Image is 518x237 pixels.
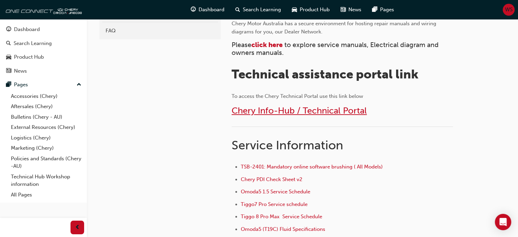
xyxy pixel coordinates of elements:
[8,91,84,102] a: Accessories (Chery)
[505,6,513,14] span: WS
[503,4,515,16] button: WS
[341,5,346,14] span: news-icon
[251,41,283,49] a: click here
[348,6,361,14] span: News
[14,53,44,61] div: Product Hub
[232,41,440,57] span: to explore service manuals, Electrical diagram and owners manuals.
[8,153,84,172] a: Policies and Standards (Chery -AU)
[14,40,52,47] div: Search Learning
[8,122,84,133] a: External Resources (Chery)
[8,101,84,112] a: Aftersales (Chery)
[300,6,330,14] span: Product Hub
[3,37,84,50] a: Search Learning
[3,78,84,91] button: Pages
[6,68,11,74] span: news-icon
[6,41,11,47] span: search-icon
[191,5,196,14] span: guage-icon
[232,138,343,152] span: Service Information
[232,93,363,99] span: To access the Chery Technical Portal use this link below
[102,25,218,37] a: FAQ
[106,27,215,35] div: FAQ
[6,54,11,60] span: car-icon
[3,3,82,16] img: oneconnect
[232,105,367,116] a: Chery Info-Hub / Technical Portal
[3,22,84,78] button: DashboardSearch LearningProduct HubNews
[367,3,399,17] a: pages-iconPages
[14,67,27,75] div: News
[75,223,80,232] span: prev-icon
[232,67,419,82] span: Technical assistance portal link
[8,172,84,190] a: Technical Hub Workshop information
[14,81,28,89] div: Pages
[241,213,322,220] a: Tiggo 8 Pro Max Service Schedule
[3,23,84,36] a: Dashboard
[8,190,84,200] a: All Pages
[335,3,367,17] a: news-iconNews
[6,27,11,33] span: guage-icon
[495,214,511,230] div: Open Intercom Messenger
[230,3,286,17] a: search-iconSearch Learning
[232,20,438,35] span: Chery Motor Australia has a secure environment for hosting repair manuals and wiring diagrams for...
[243,6,281,14] span: Search Learning
[6,82,11,88] span: pages-icon
[185,3,230,17] a: guage-iconDashboard
[380,6,394,14] span: Pages
[3,65,84,77] a: News
[8,133,84,143] a: Logistics (Chery)
[8,143,84,153] a: Marketing (Chery)
[372,5,377,14] span: pages-icon
[286,3,335,17] a: car-iconProduct Hub
[241,189,310,195] a: Omoda5 1.5 Service Schedule
[232,41,251,49] span: Please
[241,201,308,207] a: Tiggo7 Pro Service schedule
[241,226,325,232] a: Omoda5 (T19C) Fluid Specifications
[199,6,224,14] span: Dashboard
[241,176,302,182] a: Chery PDI Check Sheet v2
[14,26,40,33] div: Dashboard
[241,164,383,170] a: TSB-2401: Mandatory online software brushing ( All Models)
[292,5,297,14] span: car-icon
[235,5,240,14] span: search-icon
[8,112,84,122] a: Bulletins (Chery - AU)
[3,51,84,63] a: Product Hub
[77,80,81,89] span: up-icon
